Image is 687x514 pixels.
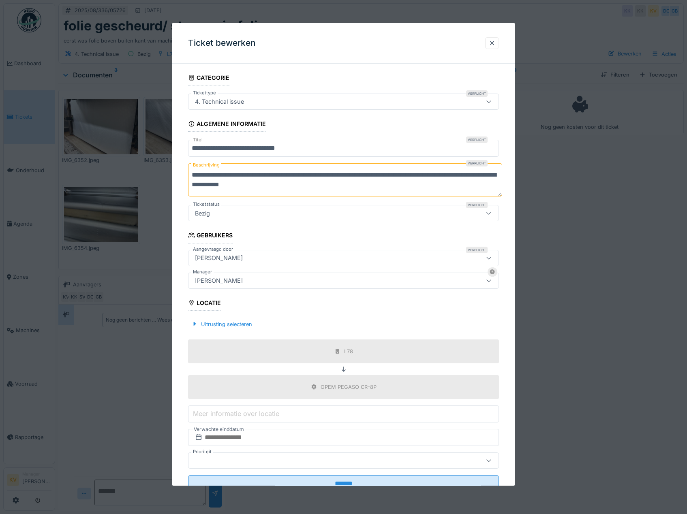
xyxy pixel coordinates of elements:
[192,209,213,218] div: Bezig
[466,247,488,253] div: Verplicht
[191,246,235,253] label: Aangevraagd door
[188,38,256,48] h3: Ticket bewerken
[192,276,246,285] div: [PERSON_NAME]
[188,319,255,330] div: Uitrusting selecteren
[191,90,218,96] label: Tickettype
[191,136,204,143] label: Titel
[191,409,281,418] label: Meer informatie over locatie
[188,118,266,132] div: Algemene informatie
[191,269,214,275] label: Manager
[191,160,221,170] label: Beschrijving
[188,72,230,85] div: Categorie
[191,448,213,455] label: Prioriteit
[466,202,488,209] div: Verplicht
[192,254,246,262] div: [PERSON_NAME]
[191,201,221,208] label: Ticketstatus
[193,425,245,434] label: Verwachte einddatum
[192,97,247,106] div: 4. Technical issue
[344,348,353,355] div: L78
[466,90,488,97] div: Verplicht
[188,297,221,311] div: Locatie
[321,383,377,391] div: OPEM PEGASO CR-8P
[188,230,233,243] div: Gebruikers
[466,136,488,143] div: Verplicht
[466,160,488,166] div: Verplicht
